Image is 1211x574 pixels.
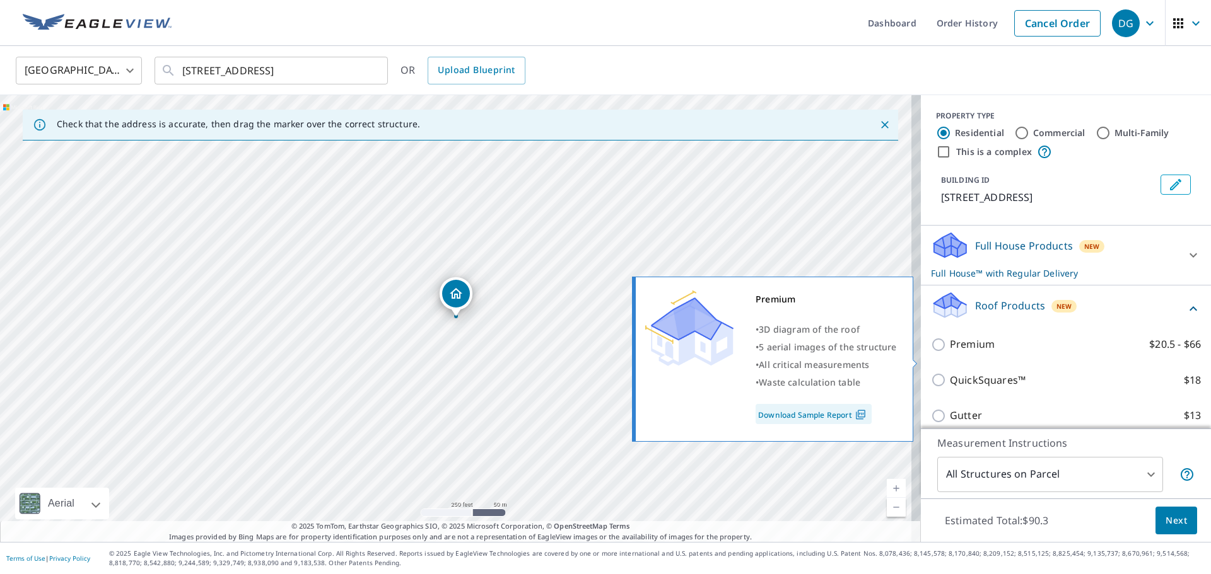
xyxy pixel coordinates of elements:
[937,435,1195,451] p: Measurement Instructions
[759,359,869,370] span: All critical measurements
[950,336,995,352] p: Premium
[1014,10,1101,37] a: Cancel Order
[6,554,90,562] p: |
[1149,336,1201,352] p: $20.5 - $66
[931,290,1201,326] div: Roof ProductsNew
[1033,127,1085,139] label: Commercial
[759,323,860,335] span: 3D diagram of the roof
[15,488,109,519] div: Aerial
[609,521,630,531] a: Terms
[950,408,982,423] p: Gutter
[955,127,1004,139] label: Residential
[1056,301,1072,311] span: New
[23,14,172,33] img: EV Logo
[887,498,906,517] a: Current Level 17, Zoom Out
[1184,408,1201,423] p: $13
[6,554,45,563] a: Terms of Use
[438,62,515,78] span: Upload Blueprint
[756,338,897,356] div: •
[1179,467,1195,482] span: Your report will include each building or structure inside the parcel boundary. In some cases, du...
[554,521,607,531] a: OpenStreetMap
[935,507,1058,534] p: Estimated Total: $90.3
[941,190,1155,205] p: [STREET_ADDRESS]
[756,404,872,424] a: Download Sample Report
[756,374,897,391] div: •
[975,238,1073,253] p: Full House Products
[877,117,893,133] button: Close
[1166,513,1187,529] span: Next
[182,53,362,88] input: Search by address or latitude-longitude
[975,298,1045,313] p: Roof Products
[937,457,1163,492] div: All Structures on Parcel
[291,521,630,532] span: © 2025 TomTom, Earthstar Geographics SIO, © 2025 Microsoft Corporation, ©
[1161,175,1191,195] button: Edit building 1
[428,57,525,84] a: Upload Blueprint
[936,110,1196,122] div: PROPERTY TYPE
[759,376,860,388] span: Waste calculation table
[1155,507,1197,535] button: Next
[756,356,897,374] div: •
[931,267,1178,280] p: Full House™ with Regular Delivery
[109,549,1205,568] p: © 2025 Eagle View Technologies, Inc. and Pictometry International Corp. All Rights Reserved. Repo...
[44,488,78,519] div: Aerial
[49,554,90,563] a: Privacy Policy
[57,118,420,130] p: Check that the address is accurate, then drag the marker over the correct structure.
[1112,9,1140,37] div: DG
[1184,372,1201,388] p: $18
[1084,241,1100,251] span: New
[756,290,897,308] div: Premium
[950,372,1026,388] p: QuickSquares™
[401,57,525,84] div: OR
[931,231,1201,280] div: Full House ProductsNewFull House™ with Regular Delivery
[1114,127,1169,139] label: Multi-Family
[941,175,990,185] p: BUILDING ID
[852,409,869,420] img: Pdf Icon
[16,53,142,88] div: [GEOGRAPHIC_DATA]
[956,146,1032,158] label: This is a complex
[440,277,472,316] div: Dropped pin, building 1, Residential property, 622 Courthouse Rd North Chesterfield, VA 23236
[645,290,734,366] img: Premium
[887,479,906,498] a: Current Level 17, Zoom In
[759,341,896,353] span: 5 aerial images of the structure
[756,321,897,338] div: •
